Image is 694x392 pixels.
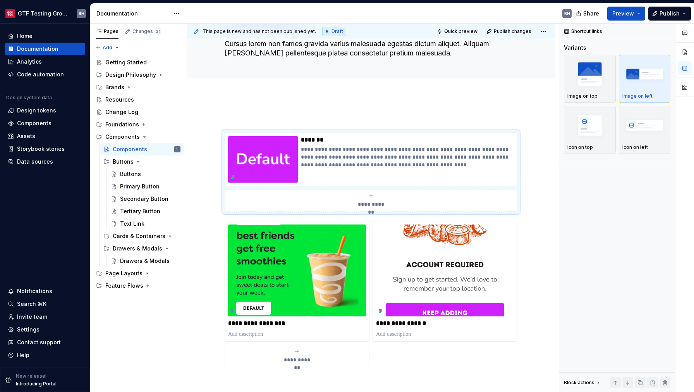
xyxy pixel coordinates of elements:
a: Invite team [5,311,85,323]
img: f4f33d50-0937-4074-a32a-c7cda971eed1.png [5,9,15,18]
a: Data sources [5,155,85,168]
button: Search ⌘K [5,298,85,310]
a: Resources [93,93,184,106]
div: Design Philosophy [105,71,156,79]
div: Design tokens [17,107,56,114]
a: Assets [5,130,85,142]
div: Drawers & Modals [113,245,162,252]
a: Settings [5,323,85,336]
a: Getting Started [93,56,184,69]
div: Variants [564,44,586,52]
p: Icon on left [622,144,648,150]
a: Change Log [93,106,184,118]
div: Secondary Button [120,195,168,203]
div: Brands [93,81,184,93]
p: New release! [16,373,46,379]
span: 31 [155,28,161,35]
button: placeholderImage on top [564,55,616,103]
div: Foundations [93,118,184,131]
span: Share [583,10,599,17]
div: Cards & Containers [113,232,165,240]
div: Resources [105,96,134,104]
div: Page Layouts [105,269,143,277]
div: Assets [17,132,35,140]
div: Storybook stories [17,145,65,153]
div: Home [17,32,33,40]
div: Brands [105,83,124,91]
a: ComponentsBH [100,143,184,155]
div: Components [17,119,52,127]
span: Draft [332,28,343,35]
span: Publish [660,10,680,17]
div: Settings [17,326,40,333]
button: Notifications [5,285,85,297]
img: 6661b0cd-0db4-46ed-bfde-2fe03e8f75e3.png [228,136,298,183]
div: Page tree [93,56,184,292]
span: Add [103,45,112,51]
div: BH [176,145,179,153]
div: Change Log [105,108,138,116]
a: Storybook stories [5,143,85,155]
div: Data sources [17,158,53,166]
div: Cards & Containers [100,230,184,242]
div: Tertiary Button [120,207,160,215]
div: Documentation [96,10,170,17]
span: Quick preview [444,28,478,35]
img: placeholder [567,60,612,88]
div: Documentation [17,45,58,53]
a: Tertiary Button [108,205,184,218]
span: This page is new and has not been published yet. [203,28,316,35]
div: Drawers & Modals [120,257,170,265]
div: Getting Started [105,59,147,66]
button: placeholderIcon on top [564,106,616,154]
div: Design system data [6,95,52,101]
div: Text Link [120,220,144,228]
span: Publish changes [494,28,531,35]
a: Documentation [5,43,85,55]
div: Changes [132,28,161,35]
div: Page Layouts [93,267,184,280]
div: Feature Flows [93,280,184,292]
button: Add [93,42,122,53]
a: Drawers & Modals [108,255,184,267]
div: Analytics [17,58,42,66]
button: Quick preview [435,26,481,37]
a: Home [5,30,85,42]
img: 8a6b6f66-67fb-44c6-a974-c5549f90cece.png [376,224,514,316]
div: Help [17,351,29,359]
img: placeholder [622,111,667,139]
div: Components [113,145,147,153]
span: Preview [612,10,634,17]
div: Code automation [17,71,64,78]
textarea: Cursus lorem non fames gravida varius malesuada egestas dictum aliquet. Aliquam [PERSON_NAME] pel... [223,38,516,59]
div: Buttons [113,158,134,166]
a: Primary Button [108,180,184,193]
a: Components [5,117,85,130]
button: Preview [607,7,645,21]
a: Text Link [108,218,184,230]
a: Secondary Button [108,193,184,205]
p: Introducing Portal [16,381,57,387]
div: Buttons [100,155,184,168]
button: Publish changes [484,26,535,37]
div: Pages [96,28,119,35]
div: Components [93,131,184,143]
img: 011532d6-a7b3-4650-b5aa-72aa577b99ab.png [228,224,366,316]
button: placeholderIcon on left [619,106,671,154]
a: Buttons [108,168,184,180]
div: Primary Button [120,183,160,190]
p: Image on top [567,93,598,99]
div: Drawers & Modals [100,242,184,255]
button: GTF Testing GroundsBH [2,5,88,22]
button: Help [5,349,85,361]
div: Block actions [564,380,594,386]
a: Analytics [5,55,85,68]
button: Publish [648,7,691,21]
div: BH [564,10,570,17]
div: Contact support [17,338,61,346]
button: placeholderImage on left [619,55,671,103]
div: Block actions [564,377,601,388]
div: Search ⌘K [17,300,46,308]
button: Contact support [5,336,85,349]
div: Invite team [17,313,47,321]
